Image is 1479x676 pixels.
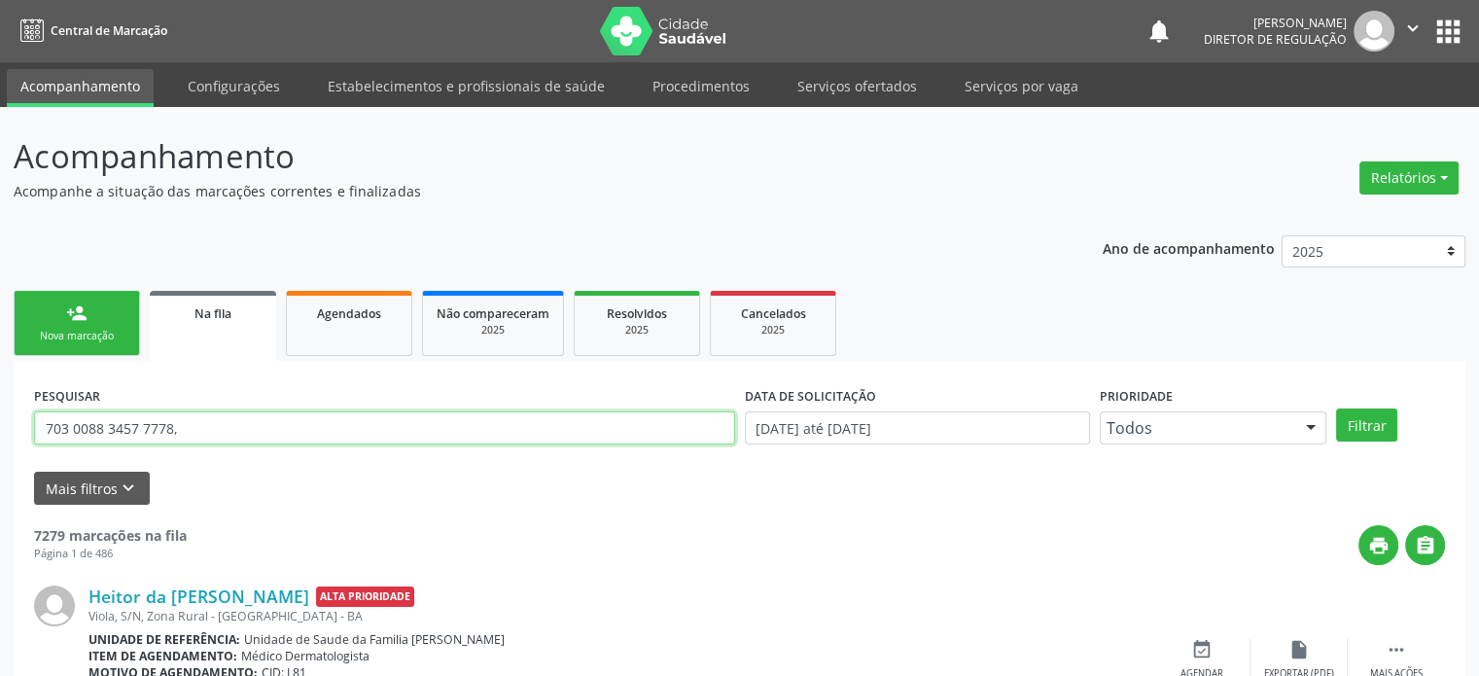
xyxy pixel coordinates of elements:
[1145,18,1173,45] button: notifications
[174,69,294,103] a: Configurações
[14,15,167,47] a: Central de Marcação
[1336,409,1397,442] button: Filtrar
[1288,639,1310,660] i: insert_drive_file
[1415,535,1436,556] i: 
[1204,15,1347,31] div: [PERSON_NAME]
[1204,31,1347,48] span: Diretor de regulação
[7,69,154,107] a: Acompanhamento
[741,305,806,322] span: Cancelados
[724,323,822,338] div: 2025
[1100,381,1173,411] label: Prioridade
[118,478,139,499] i: keyboard_arrow_down
[1405,525,1445,565] button: 
[66,302,88,324] div: person_add
[1103,235,1275,260] p: Ano de acompanhamento
[88,648,237,664] b: Item de agendamento:
[88,608,1153,624] div: Viola, S/N, Zona Rural - [GEOGRAPHIC_DATA] - BA
[314,69,618,103] a: Estabelecimentos e profissionais de saúde
[1354,11,1394,52] img: img
[317,305,381,322] span: Agendados
[437,305,549,322] span: Não compareceram
[1368,535,1390,556] i: print
[194,305,231,322] span: Na fila
[1359,161,1459,195] button: Relatórios
[1402,18,1424,39] i: 
[607,305,667,322] span: Resolvidos
[1107,418,1287,438] span: Todos
[1191,639,1213,660] i: event_available
[437,323,549,338] div: 2025
[639,69,763,103] a: Procedimentos
[1358,525,1398,565] button: print
[34,411,735,445] input: Nome, CNS
[1394,11,1431,52] button: 
[34,546,187,562] div: Página 1 de 486
[745,381,876,411] label: DATA DE SOLICITAÇÃO
[34,472,150,506] button: Mais filtroskeyboard_arrow_down
[14,181,1030,201] p: Acompanhe a situação das marcações correntes e finalizadas
[88,631,240,648] b: Unidade de referência:
[28,329,125,343] div: Nova marcação
[951,69,1092,103] a: Serviços por vaga
[1386,639,1407,660] i: 
[241,648,370,664] span: Médico Dermatologista
[1431,15,1465,49] button: apps
[34,586,75,626] img: img
[588,323,686,338] div: 2025
[316,587,414,607] span: Alta Prioridade
[244,631,505,648] span: Unidade de Saude da Familia [PERSON_NAME]
[88,586,309,607] a: Heitor da [PERSON_NAME]
[34,526,187,545] strong: 7279 marcações na fila
[51,22,167,39] span: Central de Marcação
[34,381,100,411] label: PESQUISAR
[745,411,1090,445] input: Selecione um intervalo
[14,132,1030,181] p: Acompanhamento
[784,69,931,103] a: Serviços ofertados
